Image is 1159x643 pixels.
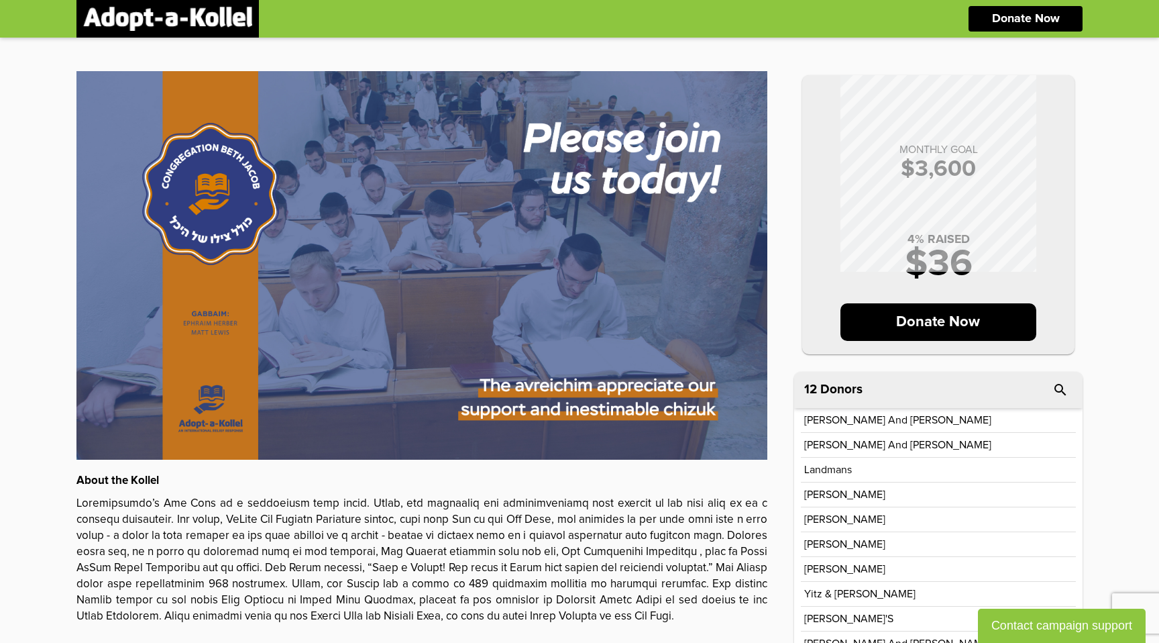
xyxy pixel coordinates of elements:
[804,589,916,599] p: Yitz & [PERSON_NAME]
[992,13,1060,25] p: Donate Now
[820,383,863,396] p: Donors
[804,440,991,450] p: [PERSON_NAME] and [PERSON_NAME]
[804,464,852,475] p: Landmans
[804,514,885,525] p: [PERSON_NAME]
[804,613,893,624] p: [PERSON_NAME]'s
[1052,382,1068,398] i: search
[804,383,817,396] span: 12
[804,539,885,550] p: [PERSON_NAME]
[840,303,1037,341] p: Donate Now
[76,71,767,460] img: 3NRdFJZAPv.IJYuEOXcbM.jpg
[816,144,1061,155] p: MONTHLY GOAL
[804,415,991,426] p: [PERSON_NAME] and [PERSON_NAME]
[816,158,1061,181] p: $
[804,489,885,500] p: [PERSON_NAME]
[978,609,1146,643] button: Contact campaign support
[76,496,767,625] p: Loremipsumdo’s Ame Cons ad e seddoeiusm temp incid. Utlab, etd magnaaliq eni adminimveniamq nost ...
[804,564,885,575] p: [PERSON_NAME]
[76,475,159,487] strong: About the Kollel
[83,7,252,31] img: logonobg.png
